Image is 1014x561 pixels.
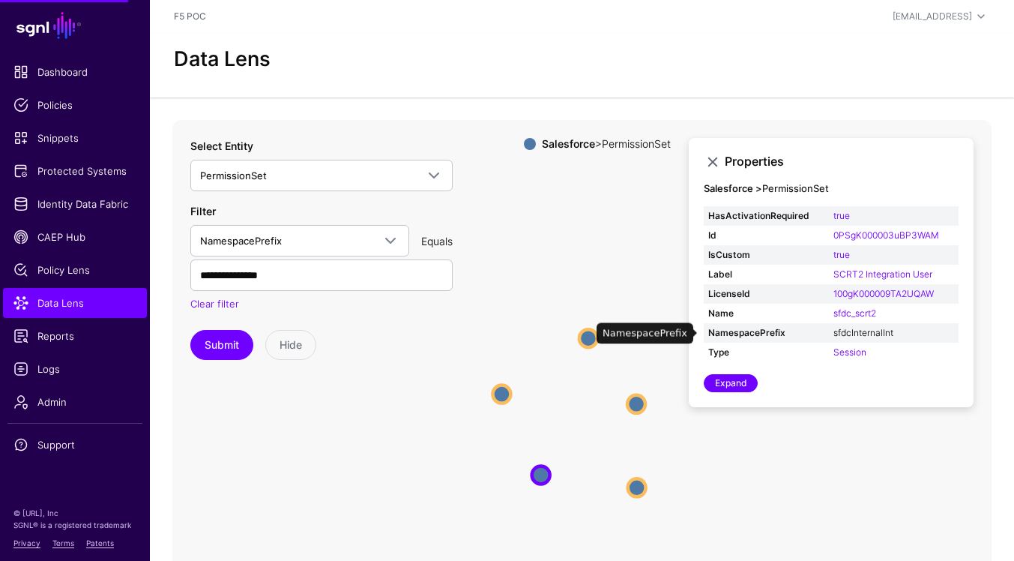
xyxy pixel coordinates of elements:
[3,321,147,351] a: Reports
[708,346,821,359] strong: Type
[13,295,136,310] span: Data Lens
[833,307,876,319] a: sfdc_scrt2
[833,210,850,221] a: true
[13,262,136,277] span: Policy Lens
[13,229,136,244] span: CAEP Hub
[539,138,674,150] div: > PermissionSet
[3,255,147,285] a: Policy Lens
[52,538,74,547] a: Terms
[704,183,959,195] h4: PermissionSet
[833,327,893,338] a: sfdcInternalInt
[704,374,758,392] a: Expand
[3,57,147,87] a: Dashboard
[13,64,136,79] span: Dashboard
[3,123,147,153] a: Snippets
[708,307,821,320] strong: Name
[597,323,693,344] div: NamespacePrefix
[265,330,316,360] button: Hide
[200,169,267,181] span: PermissionSet
[3,222,147,252] a: CAEP Hub
[13,394,136,409] span: Admin
[542,137,595,150] strong: Salesforce
[13,130,136,145] span: Snippets
[13,196,136,211] span: Identity Data Fabric
[190,298,239,310] a: Clear filter
[13,507,136,519] p: © [URL], Inc
[13,163,136,178] span: Protected Systems
[833,249,850,260] a: true
[3,387,147,417] a: Admin
[13,328,136,343] span: Reports
[13,97,136,112] span: Policies
[3,156,147,186] a: Protected Systems
[3,189,147,219] a: Identity Data Fabric
[3,288,147,318] a: Data Lens
[708,248,821,262] strong: IsCustom
[893,10,972,23] div: [EMAIL_ADDRESS]
[3,354,147,384] a: Logs
[708,326,821,340] strong: NamespacePrefix
[3,90,147,120] a: Policies
[13,437,136,452] span: Support
[833,346,866,358] a: Session
[13,519,136,531] p: SGNL® is a registered trademark
[13,361,136,376] span: Logs
[708,229,821,242] strong: Id
[708,209,821,223] strong: HasActivationRequired
[174,10,206,22] a: F5 POC
[86,538,114,547] a: Patents
[9,9,141,42] a: SGNL
[174,47,271,71] h2: Data Lens
[708,268,821,281] strong: Label
[833,268,932,280] a: SCRT2 Integration User
[13,538,40,547] a: Privacy
[200,235,282,247] span: NamespacePrefix
[190,330,253,360] button: Submit
[190,203,216,219] label: Filter
[725,154,959,169] h3: Properties
[415,233,459,249] div: Equals
[704,182,762,194] strong: Salesforce >
[708,287,821,301] strong: LicenseId
[190,138,253,154] label: Select Entity
[833,229,939,241] a: 0PSgK000003uBP3WAM
[833,288,934,299] a: 100gK000009TA2UQAW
